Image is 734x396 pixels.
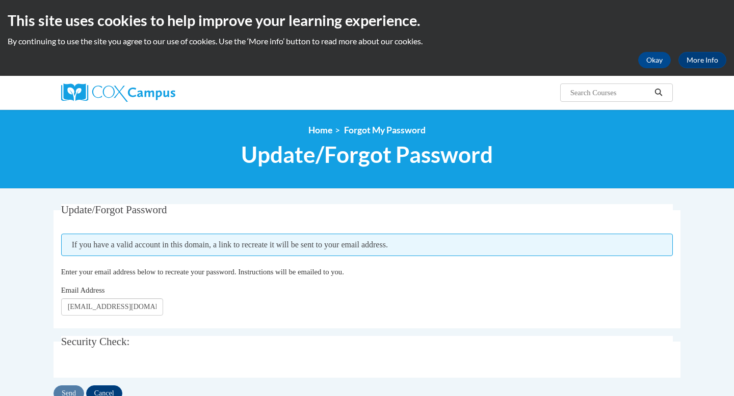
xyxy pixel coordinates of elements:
[61,268,344,276] span: Enter your email address below to recreate your password. Instructions will be emailed to you.
[651,87,666,99] button: Search
[61,83,175,102] img: Cox Campus
[8,36,726,47] p: By continuing to use the site you agree to our use of cookies. Use the ‘More info’ button to read...
[61,234,673,256] span: If you have a valid account in this domain, a link to recreate it will be sent to your email addr...
[678,52,726,68] a: More Info
[61,335,130,348] span: Security Check:
[8,10,726,31] h2: This site uses cookies to help improve your learning experience.
[569,87,651,99] input: Search Courses
[638,52,671,68] button: Okay
[241,141,493,168] span: Update/Forgot Password
[308,125,332,135] a: Home
[61,83,255,102] a: Cox Campus
[61,298,163,316] input: Email
[61,204,167,216] span: Update/Forgot Password
[344,125,426,135] span: Forgot My Password
[61,286,105,294] span: Email Address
